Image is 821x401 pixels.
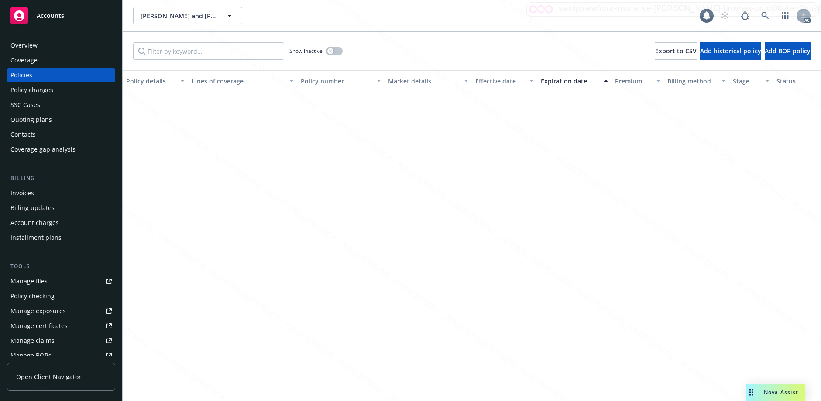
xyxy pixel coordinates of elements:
button: Lines of coverage [188,70,297,91]
span: Show inactive [289,47,323,55]
a: Search [756,7,774,24]
button: Market details [385,70,472,91]
div: Coverage gap analysis [10,142,76,156]
a: Policies [7,68,115,82]
a: Invoices [7,186,115,200]
a: Contacts [7,128,115,142]
div: Installment plans [10,231,62,245]
a: Switch app [776,7,794,24]
span: Export to CSV [655,47,697,55]
button: Billing method [664,70,729,91]
button: Nova Assist [746,384,805,401]
a: Manage claims [7,334,115,348]
span: Add BOR policy [765,47,811,55]
button: Premium [611,70,664,91]
div: Market details [388,76,459,86]
span: Open Client Navigator [16,372,81,381]
div: Expiration date [541,76,598,86]
a: Accounts [7,3,115,28]
div: Coverage [10,53,38,67]
button: [PERSON_NAME] and [PERSON_NAME] ([PERSON_NAME]) [PERSON_NAME] [133,7,242,24]
div: Manage certificates [10,319,68,333]
a: Manage exposures [7,304,115,318]
a: Start snowing [716,7,734,24]
span: Add historical policy [700,47,761,55]
div: Tools [7,262,115,271]
div: Invoices [10,186,34,200]
div: SSC Cases [10,98,40,112]
div: Effective date [475,76,524,86]
a: Overview [7,38,115,52]
a: Coverage gap analysis [7,142,115,156]
a: Manage BORs [7,349,115,363]
div: Manage BORs [10,349,52,363]
a: Quoting plans [7,113,115,127]
div: Contacts [10,128,36,142]
a: Billing updates [7,201,115,215]
a: Coverage [7,53,115,67]
a: Policy checking [7,289,115,303]
a: Account charges [7,216,115,230]
div: Policy checking [10,289,55,303]
div: Manage files [10,274,48,288]
div: Billing updates [10,201,55,215]
button: Export to CSV [655,42,697,60]
div: Lines of coverage [192,76,284,86]
div: Manage exposures [10,304,66,318]
a: Manage certificates [7,319,115,333]
div: Account charges [10,216,59,230]
button: Policy number [297,70,385,91]
input: Filter by keyword... [133,42,284,60]
div: Billing [7,174,115,183]
div: Policy changes [10,83,53,97]
a: SSC Cases [7,98,115,112]
div: Quoting plans [10,113,52,127]
div: Policies [10,68,32,82]
div: Manage claims [10,334,55,348]
span: Accounts [37,12,64,19]
div: Policy details [126,76,175,86]
a: Manage files [7,274,115,288]
button: Stage [729,70,773,91]
div: Premium [615,76,651,86]
span: [PERSON_NAME] and [PERSON_NAME] ([PERSON_NAME]) [PERSON_NAME] [141,11,216,21]
button: Effective date [472,70,537,91]
a: Policy changes [7,83,115,97]
button: Add BOR policy [765,42,811,60]
a: Installment plans [7,231,115,245]
div: Overview [10,38,38,52]
button: Expiration date [537,70,611,91]
button: Add historical policy [700,42,761,60]
div: Policy number [301,76,371,86]
button: Policy details [123,70,188,91]
div: Drag to move [746,384,757,401]
a: Report a Bug [736,7,754,24]
div: Stage [733,76,760,86]
span: Nova Assist [764,388,798,396]
div: Billing method [667,76,716,86]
